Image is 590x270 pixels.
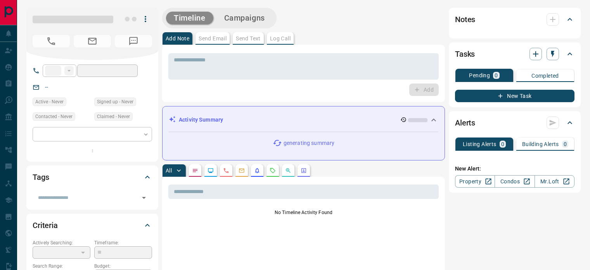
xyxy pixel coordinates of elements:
[35,113,73,120] span: Contacted - Never
[495,175,535,188] a: Condos
[33,171,49,183] h2: Tags
[33,35,70,47] span: No Number
[33,219,58,232] h2: Criteria
[166,12,213,24] button: Timeline
[169,113,438,127] div: Activity Summary
[564,141,567,147] p: 0
[33,263,90,270] p: Search Range:
[45,84,48,90] a: --
[495,73,498,78] p: 0
[166,168,172,173] p: All
[455,45,574,63] div: Tasks
[138,192,149,203] button: Open
[97,113,130,120] span: Claimed - Never
[166,36,189,41] p: Add Note
[254,167,260,174] svg: Listing Alerts
[455,117,475,129] h2: Alerts
[192,167,198,174] svg: Notes
[208,167,214,174] svg: Lead Browsing Activity
[455,113,574,132] div: Alerts
[239,167,245,174] svg: Emails
[535,175,574,188] a: Mr.Loft
[35,98,64,106] span: Active - Never
[455,48,475,60] h2: Tasks
[285,167,291,174] svg: Opportunities
[455,165,574,173] p: New Alert:
[301,167,307,174] svg: Agent Actions
[455,175,495,188] a: Property
[74,35,111,47] span: No Email
[531,73,559,78] p: Completed
[455,90,574,102] button: New Task
[94,263,152,270] p: Budget:
[33,239,90,246] p: Actively Searching:
[97,98,133,106] span: Signed up - Never
[284,139,334,147] p: generating summary
[270,167,276,174] svg: Requests
[501,141,504,147] p: 0
[33,216,152,235] div: Criteria
[94,239,152,246] p: Timeframe:
[522,141,559,147] p: Building Alerts
[115,35,152,47] span: No Number
[455,13,475,26] h2: Notes
[463,141,497,147] p: Listing Alerts
[469,73,490,78] p: Pending
[216,12,273,24] button: Campaigns
[33,168,152,186] div: Tags
[223,167,229,174] svg: Calls
[168,209,439,216] p: No Timeline Activity Found
[455,10,574,29] div: Notes
[179,116,223,124] p: Activity Summary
